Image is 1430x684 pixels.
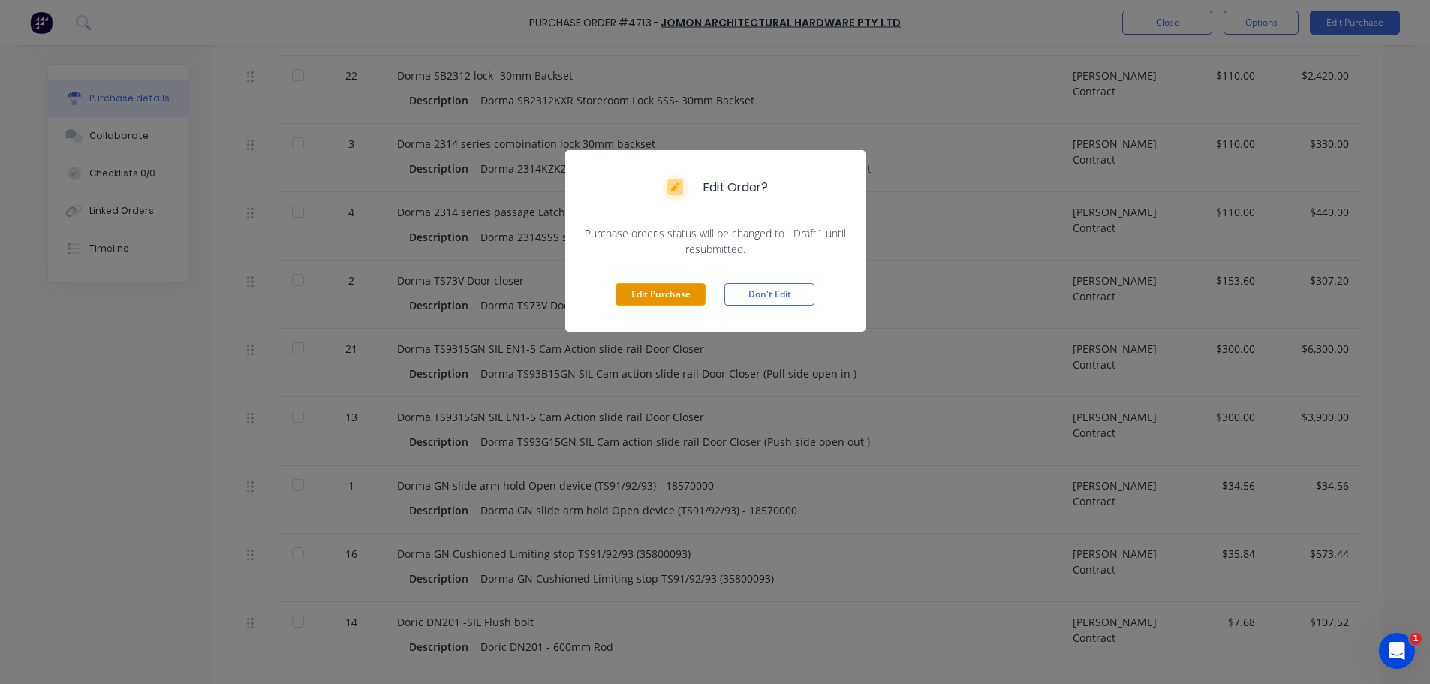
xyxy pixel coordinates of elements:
iframe: Intercom live chat [1379,633,1415,669]
button: Don't Edit [724,283,814,306]
button: Edit Purchase [616,283,706,306]
div: Purchase order's status will be changed to `Draft` until resubmitted. [565,225,866,257]
span: 1 [1410,633,1422,645]
div: Edit Order? [703,179,768,197]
